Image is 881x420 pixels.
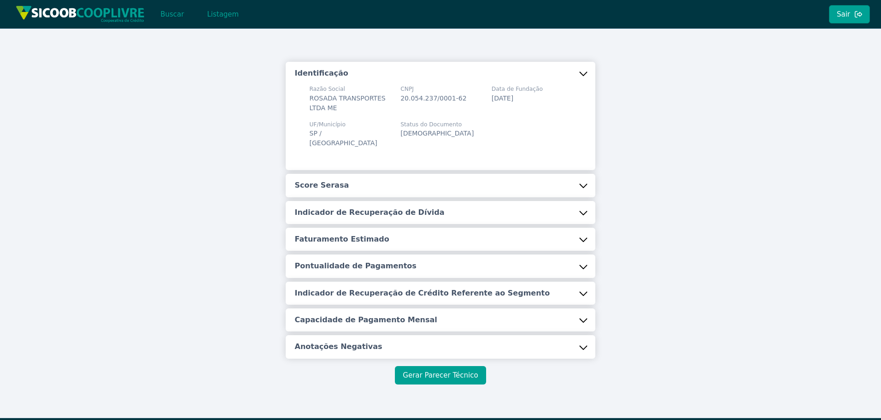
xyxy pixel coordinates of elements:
[286,174,596,197] button: Score Serasa
[286,254,596,278] button: Pontualidade de Pagamentos
[829,5,870,24] button: Sair
[286,335,596,358] button: Anotações Negativas
[295,180,349,190] h5: Score Serasa
[295,261,417,271] h5: Pontualidade de Pagamentos
[16,6,145,23] img: img/sicoob_cooplivre.png
[295,288,550,298] h5: Indicador de Recuperação de Crédito Referente ao Segmento
[400,130,474,137] span: [DEMOGRAPHIC_DATA]
[395,366,486,385] button: Gerar Parecer Técnico
[310,85,390,93] span: Razão Social
[310,130,377,147] span: SP / [GEOGRAPHIC_DATA]
[286,62,596,85] button: Identificação
[295,234,389,244] h5: Faturamento Estimado
[295,68,348,78] h5: Identificação
[310,95,386,112] span: ROSADA TRANSPORTES LTDA ME
[286,282,596,305] button: Indicador de Recuperação de Crédito Referente ao Segmento
[153,5,192,24] button: Buscar
[286,201,596,224] button: Indicador de Recuperação de Dívida
[286,308,596,331] button: Capacidade de Pagamento Mensal
[492,85,543,93] span: Data de Fundação
[295,315,437,325] h5: Capacidade de Pagamento Mensal
[199,5,247,24] button: Listagem
[295,207,445,218] h5: Indicador de Recuperação de Dívida
[400,85,466,93] span: CNPJ
[400,95,466,102] span: 20.054.237/0001-62
[286,228,596,251] button: Faturamento Estimado
[310,120,390,129] span: UF/Município
[400,120,474,129] span: Status do Documento
[492,95,513,102] span: [DATE]
[295,342,382,352] h5: Anotações Negativas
